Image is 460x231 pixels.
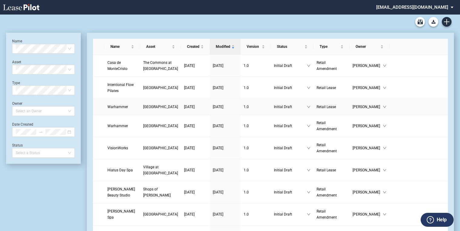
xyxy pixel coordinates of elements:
[143,165,178,175] span: Village at Stone Oak
[213,104,238,110] a: [DATE]
[12,60,21,64] label: Asset
[213,212,223,216] span: [DATE]
[210,39,241,55] th: Modified
[383,86,386,90] span: down
[277,44,303,50] span: Status
[244,189,268,195] a: 1.0
[244,146,249,150] span: 1 . 0
[12,122,33,127] label: Date Created
[143,86,178,90] span: North Mayfair Commons
[244,63,268,69] a: 1.0
[187,44,199,50] span: Created
[421,213,454,227] button: Help
[143,124,178,128] span: Silver Lake Village
[213,190,223,194] span: [DATE]
[213,124,223,128] span: [DATE]
[140,39,181,55] th: Asset
[12,81,20,85] label: Type
[271,39,314,55] th: Status
[383,105,386,109] span: down
[356,44,379,50] span: Owner
[320,44,339,50] span: Type
[143,85,178,91] a: [GEOGRAPHIC_DATA]
[143,145,178,151] a: [GEOGRAPHIC_DATA]
[307,124,310,128] span: down
[143,105,178,109] span: Silver Lake Village
[274,123,307,129] span: Initial Draft
[317,85,347,91] a: Retail Lease
[184,105,195,109] span: [DATE]
[437,216,447,224] label: Help
[143,186,178,198] a: Shops of [PERSON_NAME]
[213,168,223,172] span: [DATE]
[274,211,307,217] span: Initial Draft
[307,146,310,150] span: down
[317,142,347,154] a: Retail Amendment
[244,145,268,151] a: 1.0
[184,104,207,110] a: [DATE]
[184,212,195,216] span: [DATE]
[307,168,310,172] span: down
[143,104,178,110] a: [GEOGRAPHIC_DATA]
[39,130,43,134] span: to
[143,164,178,176] a: Village at [GEOGRAPHIC_DATA]
[307,190,310,194] span: down
[244,123,268,129] a: 1.0
[143,212,178,216] span: Westgate Shopping Center
[317,86,336,90] span: Retail Lease
[427,17,440,27] md-menu: Download Blank Form List
[143,187,171,197] span: Shops of Kendall
[12,39,22,43] label: Name
[317,209,337,219] span: Retail Amendment
[12,143,23,147] label: Status
[383,124,386,128] span: down
[383,168,386,172] span: down
[274,104,307,110] span: Initial Draft
[244,86,249,90] span: 1 . 0
[107,123,137,129] a: Warhammer
[184,85,207,91] a: [DATE]
[107,208,137,220] a: [PERSON_NAME] Spa
[184,146,195,150] span: [DATE]
[107,105,128,109] span: Warhammer
[317,168,336,172] span: Retail Lease
[241,39,271,55] th: Version
[307,86,310,90] span: down
[107,167,137,173] a: Hiatus Day Spa
[317,120,347,132] a: Retail Amendment
[244,104,268,110] a: 1.0
[317,208,347,220] a: Retail Amendment
[213,86,223,90] span: [DATE]
[143,123,178,129] a: [GEOGRAPHIC_DATA]
[244,124,249,128] span: 1 . 0
[184,123,207,129] a: [DATE]
[350,39,389,55] th: Owner
[383,146,386,150] span: down
[107,168,133,172] span: Hiatus Day Spa
[213,145,238,151] a: [DATE]
[317,60,347,72] a: Retail Amendment
[107,186,137,198] a: [PERSON_NAME] Beauty Studio
[184,189,207,195] a: [DATE]
[307,213,310,216] span: down
[184,190,195,194] span: [DATE]
[383,213,386,216] span: down
[107,83,134,93] span: Intentional Flow Pilates
[107,145,137,151] a: VisionWorks
[107,209,135,219] span: Vivian Nail Spa
[353,104,383,110] span: [PERSON_NAME]
[244,190,249,194] span: 1 . 0
[107,60,137,72] a: Casa de MonteCristo
[383,64,386,68] span: down
[213,146,223,150] span: [DATE]
[143,146,178,150] span: Golf Mill Shopping Center
[383,190,386,194] span: down
[184,86,195,90] span: [DATE]
[317,143,337,153] span: Retail Amendment
[213,105,223,109] span: [DATE]
[317,187,337,197] span: Retail Amendment
[244,167,268,173] a: 1.0
[184,124,195,128] span: [DATE]
[216,44,230,50] span: Modified
[146,44,171,50] span: Asset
